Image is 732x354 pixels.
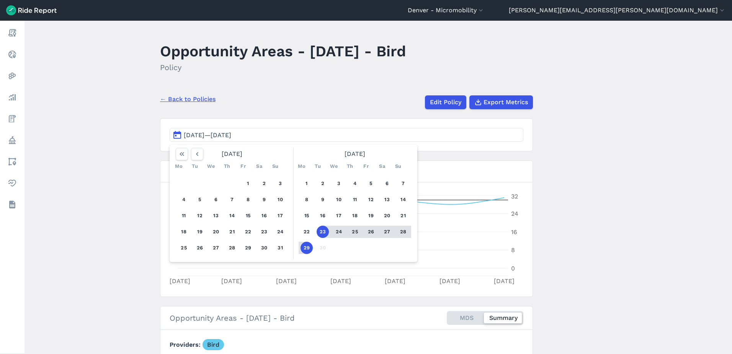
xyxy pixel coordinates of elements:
button: 3 [274,177,286,190]
button: 16 [258,210,270,222]
button: 4 [349,177,361,190]
button: 2 [317,177,329,190]
tspan: [DATE] [440,277,460,285]
button: 24 [333,226,345,238]
button: 22 [301,226,313,238]
button: 17 [333,210,345,222]
button: 1 [301,177,313,190]
div: We [205,160,217,172]
button: 15 [301,210,313,222]
button: 16 [317,210,329,222]
a: Areas [5,155,19,169]
button: [PERSON_NAME][EMAIL_ADDRESS][PERSON_NAME][DOMAIN_NAME] [509,6,726,15]
button: 18 [178,226,190,238]
tspan: [DATE] [276,277,297,285]
div: Su [269,160,281,172]
button: 9 [317,193,329,206]
button: 24 [274,226,286,238]
span: Export Metrics [484,98,528,107]
button: 7 [397,177,409,190]
tspan: 16 [511,228,517,236]
button: 12 [365,193,377,206]
button: 13 [210,210,222,222]
button: 26 [365,226,377,238]
button: 14 [397,193,409,206]
button: 15 [242,210,254,222]
a: Realtime [5,48,19,61]
div: Fr [237,160,249,172]
button: 28 [397,226,409,238]
tspan: [DATE] [385,277,405,285]
div: Th [221,160,233,172]
button: 25 [178,242,190,254]
div: Tu [312,160,324,172]
tspan: [DATE] [330,277,351,285]
tspan: 0 [511,265,515,272]
button: 19 [365,210,377,222]
div: [DATE] [173,148,291,160]
button: 21 [397,210,409,222]
a: Heatmaps [5,69,19,83]
button: 27 [381,226,393,238]
button: 3 [333,177,345,190]
tspan: [DATE] [221,277,242,285]
a: Policy [5,133,19,147]
button: 11 [349,193,361,206]
div: Mo [296,160,308,172]
a: Datasets [5,198,19,211]
button: 31 [274,242,286,254]
tspan: 32 [511,193,518,200]
tspan: 24 [511,210,518,217]
button: 26 [194,242,206,254]
button: 5 [365,177,377,190]
h2: Opportunity Areas - [DATE] - Bird [170,312,295,324]
button: 2 [258,177,270,190]
h3: Compliance for Opportunity Areas - [DATE] - Bird [160,161,533,182]
button: 27 [210,242,222,254]
button: 8 [301,193,313,206]
button: 13 [381,193,393,206]
button: 10 [274,193,286,206]
a: Bird [203,339,224,350]
button: 25 [349,226,361,238]
button: 11 [178,210,190,222]
tspan: 8 [511,246,515,254]
button: 20 [210,226,222,238]
a: Analyze [5,90,19,104]
span: Providers [170,341,203,348]
button: 30 [258,242,270,254]
button: 29 [242,242,254,254]
div: Sa [376,160,388,172]
h2: Policy [160,62,406,73]
button: 29 [301,242,313,254]
a: Report [5,26,19,40]
div: Su [392,160,404,172]
button: 14 [226,210,238,222]
div: Fr [360,160,372,172]
button: 21 [226,226,238,238]
button: Export Metrics [469,95,533,109]
button: [DATE]—[DATE] [170,128,523,142]
span: [DATE]—[DATE] [184,131,231,139]
button: 5 [194,193,206,206]
button: 4 [178,193,190,206]
button: 8 [242,193,254,206]
div: Sa [253,160,265,172]
a: Edit Policy [425,95,466,109]
button: 30 [317,242,329,254]
button: Denver - Micromobility [408,6,485,15]
div: Th [344,160,356,172]
button: 7 [226,193,238,206]
button: 12 [194,210,206,222]
button: 1 [242,177,254,190]
button: 6 [381,177,393,190]
button: 6 [210,193,222,206]
div: Mo [173,160,185,172]
a: ← Back to Policies [160,95,216,104]
a: Health [5,176,19,190]
a: Fees [5,112,19,126]
tspan: [DATE] [494,277,515,285]
tspan: [DATE] [170,277,190,285]
button: 28 [226,242,238,254]
button: 18 [349,210,361,222]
